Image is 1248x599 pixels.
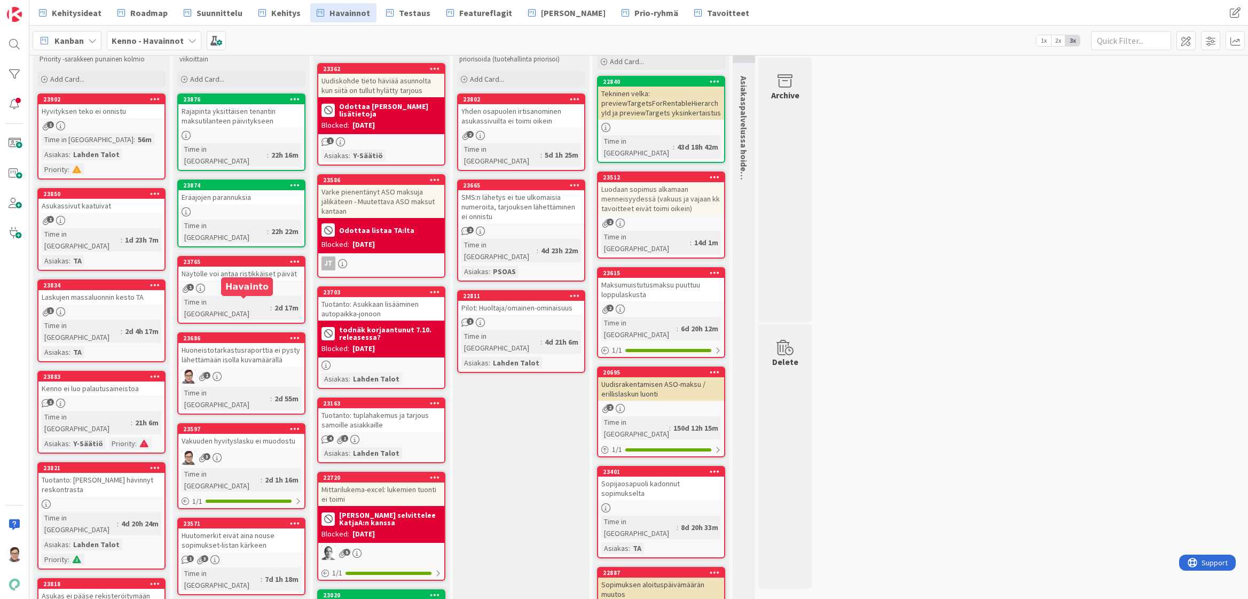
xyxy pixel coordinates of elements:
[461,357,489,369] div: Asiakas
[615,3,685,22] a: Prio-ryhmä
[598,568,724,578] div: 22887
[7,7,22,22] img: Visit kanbanzone.com
[177,3,249,22] a: Suunnittelu
[461,239,537,262] div: Time in [GEOGRAPHIC_DATA]
[178,181,304,204] div: 23874Eräajojen parannuksia
[318,399,444,408] div: 23163
[33,3,108,22] a: Kehitysideat
[352,528,375,540] div: [DATE]
[601,416,669,440] div: Time in [GEOGRAPHIC_DATA]
[38,372,164,382] div: 23883
[339,511,441,526] b: [PERSON_NAME] selvittelee KatjaA:n kanssa
[341,435,348,442] span: 1
[318,64,444,74] div: 23362
[43,464,164,472] div: 23821
[122,325,161,337] div: 2d 4h 17m
[598,467,724,500] div: 23401Sopijaosapuoli kadonnut sopimukselta
[38,579,164,589] div: 23818
[42,346,69,358] div: Asiakas
[42,164,68,175] div: Priority
[42,149,69,160] div: Asiakas
[197,6,242,19] span: Suunnittelu
[467,131,474,138] span: 2
[467,318,474,325] span: 1
[350,150,386,161] div: Y-Säätiö
[339,103,441,118] b: Odottaa [PERSON_NAME] lisätietoja
[42,438,69,449] div: Asiakas
[262,573,301,585] div: 7d 1h 18m
[399,6,430,19] span: Testaus
[192,496,202,507] span: 1 / 1
[327,137,334,144] span: 1
[458,291,584,315] div: 22811Pilot: Huoltaja/omainen-ominaisuus
[470,74,504,84] span: Add Card...
[47,121,54,128] span: 1
[1091,31,1171,50] input: Quick Filter...
[349,150,350,161] span: :
[111,3,174,22] a: Roadmap
[771,89,799,102] div: Archive
[318,473,444,506] div: 22720Mittarilukema-excel: lukemien tuonti ei toimi
[598,467,724,477] div: 23401
[178,519,304,552] div: 23571Huutomerkit eivät aina nouse sopimukset-listan kärkeen
[182,451,195,465] img: SM
[598,477,724,500] div: Sopijaosapuoli kadonnut sopimukselta
[537,245,538,256] span: :
[318,546,444,560] div: PH
[182,567,261,591] div: Time in [GEOGRAPHIC_DATA]
[598,87,724,120] div: Tekninen velka: previewTargetsForRentableHierarchyId ja previewTargets yksinkertaistus
[612,444,622,455] span: 1 / 1
[182,387,270,410] div: Time in [GEOGRAPHIC_DATA]
[271,6,301,19] span: Kehitys
[69,346,70,358] span: :
[182,220,267,243] div: Time in [GEOGRAPHIC_DATA]
[601,135,673,159] div: Time in [GEOGRAPHIC_DATA]
[598,77,724,87] div: 22840
[187,555,194,562] span: 1
[178,257,304,267] div: 23765
[1051,35,1065,46] span: 2x
[323,289,444,296] div: 23703
[489,357,490,369] span: :
[458,95,584,104] div: 23802
[272,302,301,314] div: 2d 17m
[522,3,612,22] a: [PERSON_NAME]
[201,555,208,562] span: 3
[178,343,304,367] div: Huoneistotarkastusraporttia ei pysty lähettämään isolla kuvamäärällä
[225,282,269,292] h5: Havainto
[178,495,304,508] div: 1/1
[318,287,444,297] div: 23703
[321,373,349,385] div: Asiakas
[489,266,490,277] span: :
[270,302,272,314] span: :
[43,373,164,380] div: 23883
[203,453,210,460] span: 3
[43,96,164,103] div: 23902
[38,463,164,473] div: 23821
[121,325,122,337] span: :
[323,592,444,599] div: 23020
[598,173,724,215] div: 23512Luodaan sopimus alkamaan menneisyydessä (vakuus ja vajaan kk tavoitteet eivät toimi oikein)
[69,539,70,550] span: :
[178,333,304,343] div: 23686
[42,411,131,434] div: Time in [GEOGRAPHIC_DATA]
[203,372,210,379] span: 1
[1065,35,1080,46] span: 3x
[541,6,606,19] span: [PERSON_NAME]
[458,301,584,315] div: Pilot: Huoltaja/omainen-ominaisuus
[178,528,304,552] div: Huutomerkit eivät aina nouse sopimukset-listan kärkeen
[329,6,370,19] span: Havainnot
[310,3,376,22] a: Havainnot
[22,2,49,14] span: Support
[772,355,798,368] div: Delete
[38,199,164,213] div: Asukassivut kaatuivat
[601,516,677,539] div: Time in [GEOGRAPHIC_DATA]
[673,141,674,153] span: :
[38,290,164,304] div: Laskujen massaluonnin kesto TA
[318,483,444,506] div: Mittarilukema-excel: lukemien tuonti ei toimi
[262,474,301,486] div: 2d 1h 16m
[598,344,724,357] div: 1/1
[349,373,350,385] span: :
[178,424,304,434] div: 23597
[610,57,644,66] span: Add Card...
